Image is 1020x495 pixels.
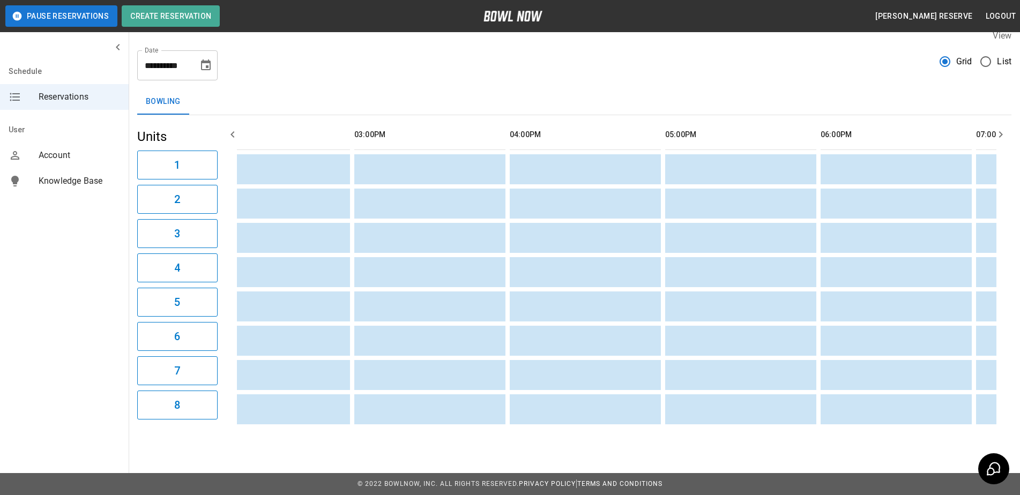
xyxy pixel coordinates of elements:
[358,480,519,487] span: © 2022 BowlNow, Inc. All Rights Reserved.
[174,362,180,379] h6: 7
[871,6,977,26] button: [PERSON_NAME] reserve
[137,391,218,419] button: 8
[174,396,180,414] h6: 8
[483,11,542,21] img: logo
[174,328,180,345] h6: 6
[577,480,662,487] a: Terms and Conditions
[39,175,120,187] span: Knowledge Base
[993,31,1011,41] label: View
[199,119,350,150] th: 02:00PM
[39,91,120,103] span: Reservations
[174,294,180,311] h6: 5
[137,253,218,282] button: 4
[174,225,180,242] h6: 3
[956,55,972,68] span: Grid
[137,288,218,317] button: 5
[981,6,1020,26] button: Logout
[137,89,189,115] button: Bowling
[5,5,117,27] button: Pause Reservations
[137,322,218,351] button: 6
[137,89,1011,115] div: inventory tabs
[137,219,218,248] button: 3
[137,356,218,385] button: 7
[174,259,180,276] h6: 4
[137,185,218,214] button: 2
[137,128,218,145] h5: Units
[195,55,217,76] button: Choose date, selected date is Sep 12, 2025
[39,149,120,162] span: Account
[174,191,180,208] h6: 2
[137,151,218,179] button: 1
[997,55,1011,68] span: List
[122,5,220,27] button: Create Reservation
[174,156,180,174] h6: 1
[519,480,576,487] a: Privacy Policy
